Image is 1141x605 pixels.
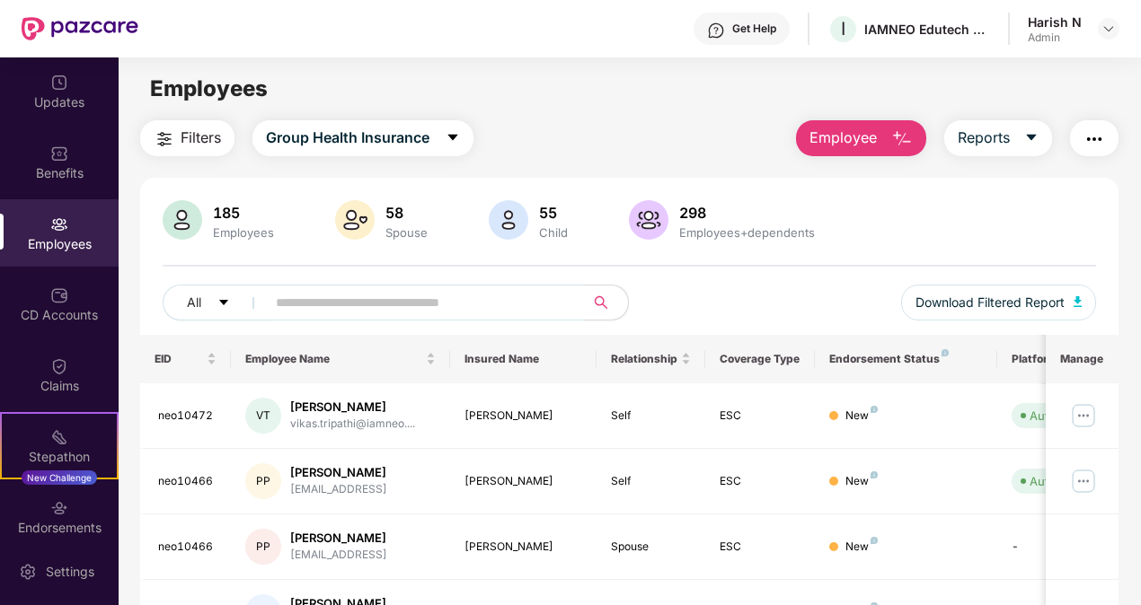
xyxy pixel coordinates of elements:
[845,539,878,556] div: New
[611,539,692,556] div: Spouse
[231,335,450,383] th: Employee Name
[382,225,431,240] div: Spouse
[382,204,431,222] div: 58
[187,293,201,312] span: All
[19,563,37,581] img: svg+xml;base64,PHN2ZyBpZD0iU2V0dGluZy0yMHgyMCIgeG1sbnM9Imh0dHA6Ly93d3cudzMub3JnLzIwMDAvc3ZnIiB3aW...
[290,399,415,416] div: [PERSON_NAME]
[209,225,278,240] div: Employees
[22,17,138,40] img: New Pazcare Logo
[997,514,1125,580] td: -
[245,398,281,434] div: VT
[245,463,281,499] div: PP
[50,428,68,446] img: svg+xml;base64,PHN2ZyB4bWxucz0iaHR0cDovL3d3dy53My5vcmcvMjAwMC9zdmciIHdpZHRoPSIyMSIgaGVpZ2h0PSIyMC...
[1069,467,1098,495] img: manageButton
[50,215,68,233] img: svg+xml;base64,PHN2ZyBpZD0iRW1wbG95ZWVzIiB4bWxucz0iaHR0cDovL3d3dy53My5vcmcvMjAwMC9zdmciIHdpZHRoPS...
[181,127,221,149] span: Filters
[871,471,878,478] img: svg+xml;base64,PHN2ZyB4bWxucz0iaHR0cDovL3d3dy53My5vcmcvMjAwMC9zdmciIHdpZHRoPSI4IiBoZWlnaHQ9IjgiIH...
[720,539,800,556] div: ESC
[944,120,1052,156] button: Reportscaret-down
[22,470,97,485] div: New Challenge
[446,130,460,146] span: caret-down
[720,408,800,425] div: ESC
[1024,130,1039,146] span: caret-down
[155,352,204,366] span: EID
[915,293,1065,312] span: Download Filtered Report
[958,127,1010,149] span: Reports
[158,408,217,425] div: neo10472
[535,204,571,222] div: 55
[891,128,913,150] img: svg+xml;base64,PHN2ZyB4bWxucz0iaHR0cDovL3d3dy53My5vcmcvMjAwMC9zdmciIHhtbG5zOnhsaW5rPSJodHRwOi8vd3...
[266,127,429,149] span: Group Health Insurance
[2,448,117,466] div: Stepathon
[50,74,68,92] img: svg+xml;base64,PHN2ZyBpZD0iVXBkYXRlZCIgeG1sbnM9Imh0dHA6Ly93d3cudzMub3JnLzIwMDAvc3ZnIiB3aWR0aD0iMj...
[464,408,582,425] div: [PERSON_NAME]
[1084,128,1105,150] img: svg+xml;base64,PHN2ZyB4bWxucz0iaHR0cDovL3d3dy53My5vcmcvMjAwMC9zdmciIHdpZHRoPSIyNCIgaGVpZ2h0PSIyNC...
[705,335,815,383] th: Coverage Type
[1074,296,1083,307] img: svg+xml;base64,PHN2ZyB4bWxucz0iaHR0cDovL3d3dy53My5vcmcvMjAwMC9zdmciIHhtbG5zOnhsaW5rPSJodHRwOi8vd3...
[158,539,217,556] div: neo10466
[335,200,375,240] img: svg+xml;base64,PHN2ZyB4bWxucz0iaHR0cDovL3d3dy53My5vcmcvMjAwMC9zdmciIHhtbG5zOnhsaW5rPSJodHRwOi8vd3...
[1030,472,1101,490] div: Auto Verified
[163,285,272,320] button: Allcaret-down
[942,349,949,356] img: svg+xml;base64,PHN2ZyB4bWxucz0iaHR0cDovL3d3dy53My5vcmcvMjAwMC9zdmciIHdpZHRoPSI4IiBoZWlnaHQ9IjgiIH...
[290,547,387,564] div: [EMAIL_ADDRESS]
[809,127,877,149] span: Employee
[464,539,582,556] div: [PERSON_NAME]
[535,225,571,240] div: Child
[290,530,387,547] div: [PERSON_NAME]
[1028,13,1082,31] div: Harish N
[829,352,983,366] div: Endorsement Status
[489,200,528,240] img: svg+xml;base64,PHN2ZyB4bWxucz0iaHR0cDovL3d3dy53My5vcmcvMjAwMC9zdmciIHhtbG5zOnhsaW5rPSJodHRwOi8vd3...
[450,335,597,383] th: Insured Name
[1012,352,1110,366] div: Platform Status
[464,473,582,490] div: [PERSON_NAME]
[140,120,234,156] button: Filters
[245,529,281,565] div: PP
[158,473,217,490] div: neo10466
[1030,407,1101,425] div: Auto Verified
[845,408,878,425] div: New
[40,563,100,581] div: Settings
[245,352,422,366] span: Employee Name
[901,285,1097,320] button: Download Filtered Report
[796,120,926,156] button: Employee
[871,537,878,544] img: svg+xml;base64,PHN2ZyB4bWxucz0iaHR0cDovL3d3dy53My5vcmcvMjAwMC9zdmciIHdpZHRoPSI4IiBoZWlnaHQ9IjgiIH...
[845,473,878,490] div: New
[720,473,800,490] div: ESC
[290,416,415,433] div: vikas.tripathi@iamneo....
[597,335,706,383] th: Relationship
[584,285,629,320] button: search
[154,128,175,150] img: svg+xml;base64,PHN2ZyB4bWxucz0iaHR0cDovL3d3dy53My5vcmcvMjAwMC9zdmciIHdpZHRoPSIyNCIgaGVpZ2h0PSIyNC...
[140,335,232,383] th: EID
[150,75,268,101] span: Employees
[732,22,776,36] div: Get Help
[676,225,818,240] div: Employees+dependents
[50,145,68,162] img: svg+xml;base64,PHN2ZyBpZD0iQmVuZWZpdHMiIHhtbG5zPSJodHRwOi8vd3d3LnczLm9yZy8yMDAwL3N2ZyIgd2lkdGg9Ij...
[611,408,692,425] div: Self
[584,295,619,310] span: search
[50,357,68,375] img: svg+xml;base64,PHN2ZyBpZD0iQ2xhaW0iIHhtbG5zPSJodHRwOi8vd3d3LnczLm9yZy8yMDAwL3N2ZyIgd2lkdGg9IjIwIi...
[707,22,725,39] img: svg+xml;base64,PHN2ZyBpZD0iSGVscC0zMngzMiIgeG1sbnM9Imh0dHA6Ly93d3cudzMub3JnLzIwMDAvc3ZnIiB3aWR0aD...
[676,204,818,222] div: 298
[290,464,387,481] div: [PERSON_NAME]
[841,18,845,39] span: I
[50,499,68,517] img: svg+xml;base64,PHN2ZyBpZD0iRW5kb3JzZW1lbnRzIiB4bWxucz0iaHR0cDovL3d3dy53My5vcmcvMjAwMC9zdmciIHdpZH...
[252,120,473,156] button: Group Health Insurancecaret-down
[1028,31,1082,45] div: Admin
[629,200,668,240] img: svg+xml;base64,PHN2ZyB4bWxucz0iaHR0cDovL3d3dy53My5vcmcvMjAwMC9zdmciIHhtbG5zOnhsaW5rPSJodHRwOi8vd3...
[1046,335,1119,383] th: Manage
[1101,22,1116,36] img: svg+xml;base64,PHN2ZyBpZD0iRHJvcGRvd24tMzJ4MzIiIHhtbG5zPSJodHRwOi8vd3d3LnczLm9yZy8yMDAwL3N2ZyIgd2...
[209,204,278,222] div: 185
[50,286,68,304] img: svg+xml;base64,PHN2ZyBpZD0iQ0RfQWNjb3VudHMiIGRhdGEtbmFtZT0iQ0QgQWNjb3VudHMiIHhtbG5zPSJodHRwOi8vd3...
[1069,401,1098,430] img: manageButton
[611,473,692,490] div: Self
[871,406,878,413] img: svg+xml;base64,PHN2ZyB4bWxucz0iaHR0cDovL3d3dy53My5vcmcvMjAwMC9zdmciIHdpZHRoPSI4IiBoZWlnaHQ9IjgiIH...
[864,21,990,38] div: IAMNEO Edutech Private Limited
[163,200,202,240] img: svg+xml;base64,PHN2ZyB4bWxucz0iaHR0cDovL3d3dy53My5vcmcvMjAwMC9zdmciIHhtbG5zOnhsaW5rPSJodHRwOi8vd3...
[290,481,387,498] div: [EMAIL_ADDRESS]
[611,352,678,366] span: Relationship
[217,296,230,311] span: caret-down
